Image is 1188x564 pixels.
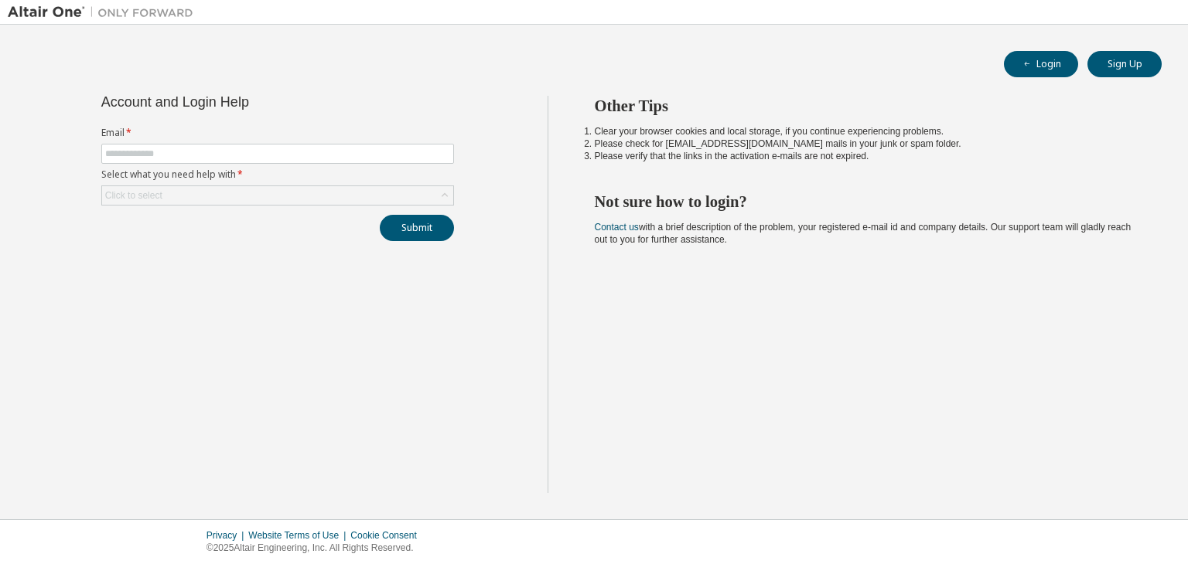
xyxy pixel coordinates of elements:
label: Email [101,127,454,139]
li: Clear your browser cookies and local storage, if you continue experiencing problems. [595,125,1135,138]
div: Click to select [105,189,162,202]
button: Login [1004,51,1078,77]
span: with a brief description of the problem, your registered e-mail id and company details. Our suppo... [595,222,1132,245]
h2: Not sure how to login? [595,192,1135,212]
div: Website Terms of Use [248,529,350,542]
button: Sign Up [1087,51,1162,77]
div: Privacy [207,529,248,542]
label: Select what you need help with [101,168,454,181]
div: Account and Login Help [101,96,384,108]
li: Please verify that the links in the activation e-mails are not expired. [595,150,1135,162]
div: Cookie Consent [350,529,425,542]
h2: Other Tips [595,96,1135,116]
img: Altair One [8,5,201,20]
button: Submit [380,215,454,241]
a: Contact us [595,222,639,233]
li: Please check for [EMAIL_ADDRESS][DOMAIN_NAME] mails in your junk or spam folder. [595,138,1135,150]
p: © 2025 Altair Engineering, Inc. All Rights Reserved. [207,542,426,555]
div: Click to select [102,186,453,205]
